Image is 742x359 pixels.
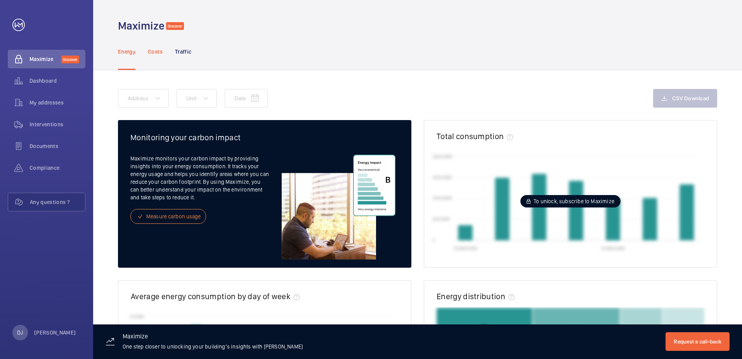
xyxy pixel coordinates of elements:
h1: Maximize [118,19,165,33]
img: energy-freemium-EN.svg [278,155,399,260]
text: 500 kWh [432,216,450,222]
span: Dashboard [29,77,85,85]
span: Any questions ? [30,198,85,206]
text: 1500 kWh [432,174,452,180]
p: Traffic [175,48,191,56]
span: Unit [186,95,196,101]
text: 70 kWh [130,314,144,319]
h2: Total consumption [437,131,504,141]
button: Address [118,89,169,108]
span: Maximize [29,55,61,63]
span: Address [128,95,148,101]
p: Maximize monitors your carbon impact by providing insights into your energy consumption. It track... [130,155,278,201]
span: Date [234,95,246,101]
h2: Monitoring your carbon impact [130,132,399,142]
h2: Energy distribution [437,291,505,301]
button: CSV Download [653,89,717,108]
h2: Average energy consumption by day of week [131,291,290,301]
button: Date [225,89,268,108]
text: 1000 kWh [432,195,452,201]
span: Measure carbon usage [146,213,201,220]
p: One step closer to unlocking your building’s insights with [PERSON_NAME] [123,343,303,350]
span: CSV Download [672,95,709,101]
button: Request a call-back [666,332,730,351]
span: Documents [29,142,85,150]
span: Discover [61,56,79,63]
span: Discover [166,22,184,30]
p: Costs [148,48,163,56]
span: My addresses [29,99,85,106]
span: To unlock, subscribe to Maximize [534,197,614,205]
text: 2000 kWh [432,153,452,159]
button: Unit [177,89,217,108]
h3: Maximize [123,333,303,343]
text: 0 [432,237,435,242]
span: Compliance [29,164,85,172]
p: DJ [17,329,23,336]
p: [PERSON_NAME] [34,329,76,336]
span: Interventions [29,120,85,128]
p: Energy [118,48,135,56]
